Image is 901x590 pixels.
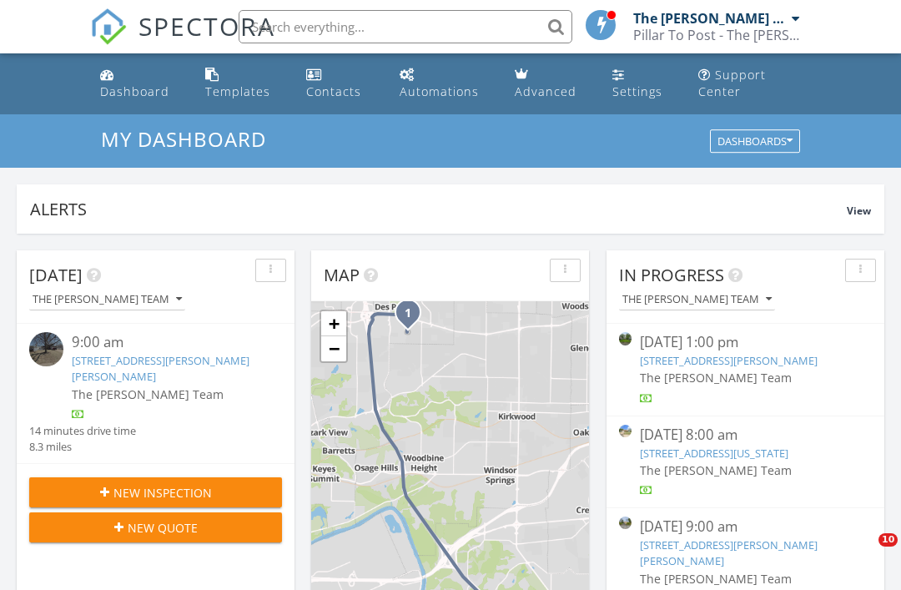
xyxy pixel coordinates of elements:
[29,289,185,311] button: The [PERSON_NAME] Team
[633,10,788,27] div: The [PERSON_NAME] Team
[640,353,818,368] a: [STREET_ADDRESS][PERSON_NAME]
[508,60,592,108] a: Advanced
[90,23,275,58] a: SPECTORA
[29,264,83,286] span: [DATE]
[698,67,766,99] div: Support Center
[299,60,380,108] a: Contacts
[612,83,662,99] div: Settings
[640,425,851,446] div: [DATE] 8:00 am
[113,484,212,502] span: New Inspection
[619,517,632,529] img: streetview
[710,130,800,154] button: Dashboards
[878,533,898,547] span: 10
[29,332,63,366] img: streetview
[72,386,224,402] span: The [PERSON_NAME] Team
[33,294,182,305] div: The [PERSON_NAME] Team
[29,332,282,455] a: 9:00 am [STREET_ADDRESS][PERSON_NAME][PERSON_NAME] The [PERSON_NAME] Team 14 minutes drive time 8...
[640,446,788,461] a: [STREET_ADDRESS][US_STATE]
[72,353,249,384] a: [STREET_ADDRESS][PERSON_NAME][PERSON_NAME]
[640,537,818,568] a: [STREET_ADDRESS][PERSON_NAME][PERSON_NAME]
[324,264,360,286] span: Map
[640,332,851,353] div: [DATE] 1:00 pm
[239,10,572,43] input: Search everything...
[101,125,266,153] span: My Dashboard
[640,517,851,537] div: [DATE] 9:00 am
[408,312,418,322] div: 938 Blase Ave, Des Peres, MO 63131
[321,311,346,336] a: Zoom in
[72,332,261,353] div: 9:00 am
[640,462,792,478] span: The [PERSON_NAME] Team
[619,332,632,345] img: streetview
[847,204,871,218] span: View
[205,83,270,99] div: Templates
[90,8,127,45] img: The Best Home Inspection Software - Spectora
[393,60,495,108] a: Automations (Basic)
[199,60,286,108] a: Templates
[93,60,185,108] a: Dashboard
[640,370,792,386] span: The [PERSON_NAME] Team
[100,83,169,99] div: Dashboard
[138,8,275,43] span: SPECTORA
[633,27,800,43] div: Pillar To Post - The Frederick Team
[29,423,136,439] div: 14 minutes drive time
[606,60,678,108] a: Settings
[321,336,346,361] a: Zoom out
[619,264,724,286] span: In Progress
[622,294,772,305] div: The [PERSON_NAME] Team
[29,439,136,455] div: 8.3 miles
[619,332,872,406] a: [DATE] 1:00 pm [STREET_ADDRESS][PERSON_NAME] The [PERSON_NAME] Team
[128,519,198,537] span: New Quote
[515,83,576,99] div: Advanced
[844,533,884,573] iframe: Intercom live chat
[717,136,793,148] div: Dashboards
[619,425,872,499] a: [DATE] 8:00 am [STREET_ADDRESS][US_STATE] The [PERSON_NAME] Team
[692,60,808,108] a: Support Center
[619,289,775,311] button: The [PERSON_NAME] Team
[405,308,411,320] i: 1
[640,571,792,587] span: The [PERSON_NAME] Team
[619,425,632,437] img: streetview
[29,477,282,507] button: New Inspection
[30,198,847,220] div: Alerts
[306,83,361,99] div: Contacts
[400,83,479,99] div: Automations
[29,512,282,542] button: New Quote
